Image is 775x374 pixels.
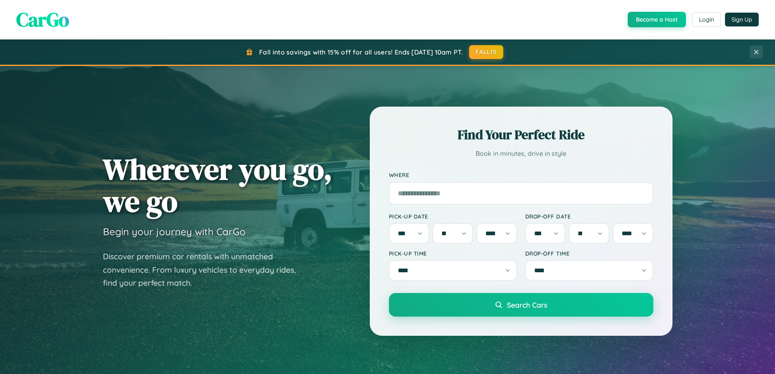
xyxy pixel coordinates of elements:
label: Pick-up Date [389,213,517,220]
button: Search Cars [389,293,653,317]
label: Drop-off Date [525,213,653,220]
p: Book in minutes, drive in style [389,148,653,160]
span: Search Cars [507,300,547,309]
label: Pick-up Time [389,250,517,257]
button: Become a Host [628,12,686,27]
h1: Wherever you go, we go [103,153,332,217]
label: Where [389,172,653,179]
button: Sign Up [725,13,759,26]
span: CarGo [16,6,69,33]
button: FALL15 [469,45,503,59]
h2: Find Your Perfect Ride [389,126,653,144]
button: Login [692,12,721,27]
label: Drop-off Time [525,250,653,257]
p: Discover premium car rentals with unmatched convenience. From luxury vehicles to everyday rides, ... [103,250,306,290]
span: Fall into savings with 15% off for all users! Ends [DATE] 10am PT. [259,48,463,56]
h3: Begin your journey with CarGo [103,225,246,238]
